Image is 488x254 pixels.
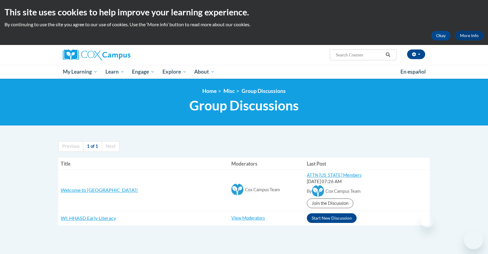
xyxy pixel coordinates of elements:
a: En español [396,65,430,78]
a: ATTN [US_STATE] Members [307,173,361,178]
a: More Info [455,31,483,40]
div: Main menu [54,65,434,79]
a: Cox Campus [63,49,178,60]
a: About [191,65,219,79]
img: Cox Campus [63,49,130,60]
a: Home [202,88,217,94]
span: Title [61,161,71,167]
p: By continuing to use the site you agree to our use of cookies. Use the ‘More info’ button to read... [5,21,483,28]
a: 1 of 1 [83,141,102,152]
span: About [194,68,215,75]
span: Explore [162,68,187,75]
span: En español [400,68,426,75]
div: [DATE] 07:26 AM [307,179,427,185]
span: Moderators [231,161,257,167]
input: Search Courses [335,51,384,59]
span: By [307,189,312,194]
button: Okay [431,31,451,40]
a: Group Discussions [242,88,286,94]
a: Learn [101,65,128,79]
img: Cox Campus Team [312,185,324,197]
a: My Learning [59,65,101,79]
a: Explore [159,65,191,79]
a: Previous [58,141,83,152]
button: Start New Discussion [307,213,357,223]
nav: Page navigation col-md-12 [58,141,430,152]
button: Search [384,51,393,59]
iframe: Close message [421,215,433,227]
iframe: Button to launch messaging window [464,230,483,249]
span: Misc [223,88,235,94]
a: WI: HHASD Early Literacy [61,215,116,221]
h2: This site uses cookies to help improve your learning experience. [5,6,483,18]
a: Engage [128,65,159,79]
span: Last Post [307,161,326,167]
button: Account Settings [407,49,425,59]
span: Cox Campus Team [245,187,280,192]
span: Group Discussions [189,97,299,113]
a: Next [102,141,120,152]
a: Welcome to [GEOGRAPHIC_DATA]! [61,187,138,193]
a: Join the Discussion [307,198,353,208]
span: Learn [105,68,124,75]
span: My Learning [63,68,98,75]
span: Engage [132,68,155,75]
span: Cox Campus Team [326,189,361,194]
img: Cox Campus Team [231,183,243,195]
a: View Moderators [231,215,265,221]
